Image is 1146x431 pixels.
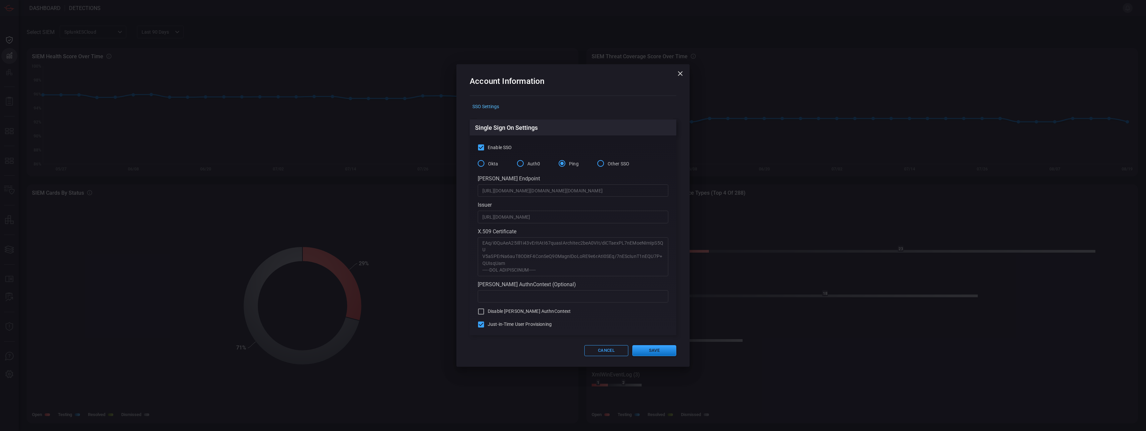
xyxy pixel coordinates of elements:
[482,240,664,273] textarea: -----LOREM IPSUMDOLORS----- AMETcoNSECTeTuRADiPIsCINGELItSEDDoEiuSMODTEMPORINcididuN0u6LABoREETDO...
[478,202,668,208] div: Issuer
[608,160,629,167] span: Other SSO
[488,160,498,167] span: Okta
[488,321,552,328] span: Just-in-Time User Provisioning
[632,345,676,356] button: Save
[488,308,571,315] span: Disable [PERSON_NAME] AuthnContext
[478,281,668,288] div: [PERSON_NAME] AuthnContext (Optional)
[584,345,628,356] button: Cancel
[569,160,579,167] span: Ping
[488,144,512,151] span: Enable SSO
[478,175,668,182] div: [PERSON_NAME] Endpoint
[475,124,538,131] h3: Single Sign On Settings
[470,75,676,96] h2: Account Information
[478,228,668,235] div: X.509 Certificate
[527,160,540,167] span: Auth0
